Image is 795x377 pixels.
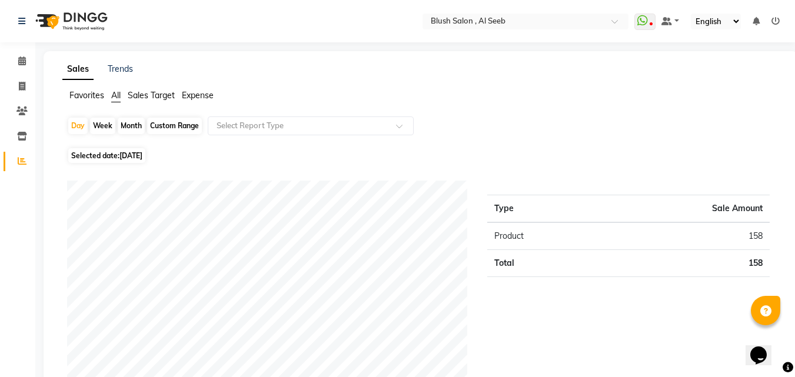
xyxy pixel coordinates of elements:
span: All [111,90,121,101]
span: Sales Target [128,90,175,101]
a: Sales [62,59,94,80]
span: Favorites [69,90,104,101]
span: Selected date: [68,148,145,163]
td: 158 [601,222,770,250]
div: Day [68,118,88,134]
div: Custom Range [147,118,202,134]
div: Week [90,118,115,134]
span: [DATE] [119,151,142,160]
th: Type [487,195,601,223]
td: Product [487,222,601,250]
td: 158 [601,250,770,277]
img: logo [30,5,111,38]
div: Month [118,118,145,134]
span: Expense [182,90,214,101]
iframe: chat widget [746,330,783,365]
td: Total [487,250,601,277]
a: Trends [108,64,133,74]
th: Sale Amount [601,195,770,223]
